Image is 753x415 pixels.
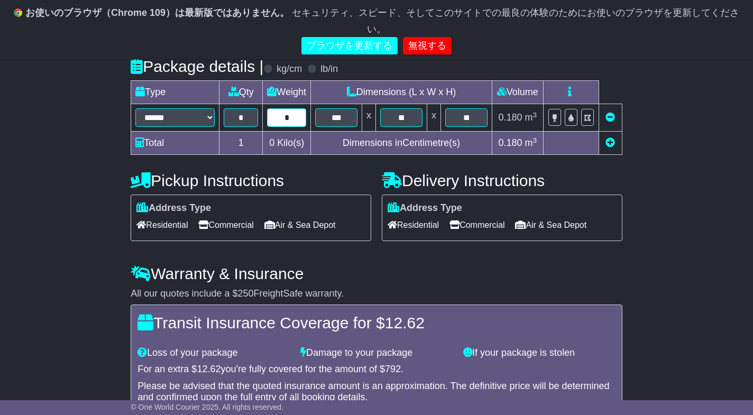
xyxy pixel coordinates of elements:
[219,81,263,104] td: Qty
[263,132,311,155] td: Kilo(s)
[427,104,441,132] td: x
[131,81,219,104] td: Type
[131,172,371,189] h4: Pickup Instructions
[605,137,615,148] a: Add new item
[131,265,622,282] h4: Warranty & Insurance
[301,37,398,54] a: ブラウザを更新する
[388,202,462,214] label: Address Type
[131,132,219,155] td: Total
[385,314,425,331] span: 12.62
[198,217,253,233] span: Commercial
[237,288,253,299] span: 250
[362,104,376,132] td: x
[277,63,302,75] label: kg/cm
[382,172,622,189] h4: Delivery Instructions
[388,217,439,233] span: Residential
[131,288,622,300] div: All our quotes include a $ FreightSafe warranty.
[311,132,492,155] td: Dimensions in Centimetre(s)
[492,81,544,104] td: Volume
[131,58,263,75] h4: Package details |
[269,137,274,148] span: 0
[320,63,338,75] label: lb/in
[525,137,537,148] span: m
[25,7,289,18] b: お使いのブラウザ（Chrome 109）は最新版ではありません。
[499,112,522,123] span: 0.180
[403,37,452,54] a: 無視する
[137,381,615,403] div: Please be advised that the quoted insurance amount is an approximation. The definitive price will...
[533,111,537,119] sup: 3
[131,403,283,411] span: © One World Courier 2025. All rights reserved.
[533,136,537,144] sup: 3
[197,364,221,374] span: 12.62
[136,217,188,233] span: Residential
[515,217,586,233] span: Air & Sea Depot
[264,217,336,233] span: Air & Sea Depot
[263,81,311,104] td: Weight
[385,364,401,374] span: 792
[499,137,522,148] span: 0.180
[219,132,263,155] td: 1
[292,7,739,34] span: セキュリティ、スピード、そしてこのサイトでの最良の体験のためにお使いのブラウザを更新してください。
[525,112,537,123] span: m
[137,314,615,331] h4: Transit Insurance Coverage for $
[605,112,615,123] a: Remove this item
[295,347,458,359] div: Damage to your package
[311,81,492,104] td: Dimensions (L x W x H)
[449,217,504,233] span: Commercial
[137,364,615,375] div: For an extra $ you're fully covered for the amount of $ .
[458,347,621,359] div: If your package is stolen
[136,202,211,214] label: Address Type
[132,347,295,359] div: Loss of your package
